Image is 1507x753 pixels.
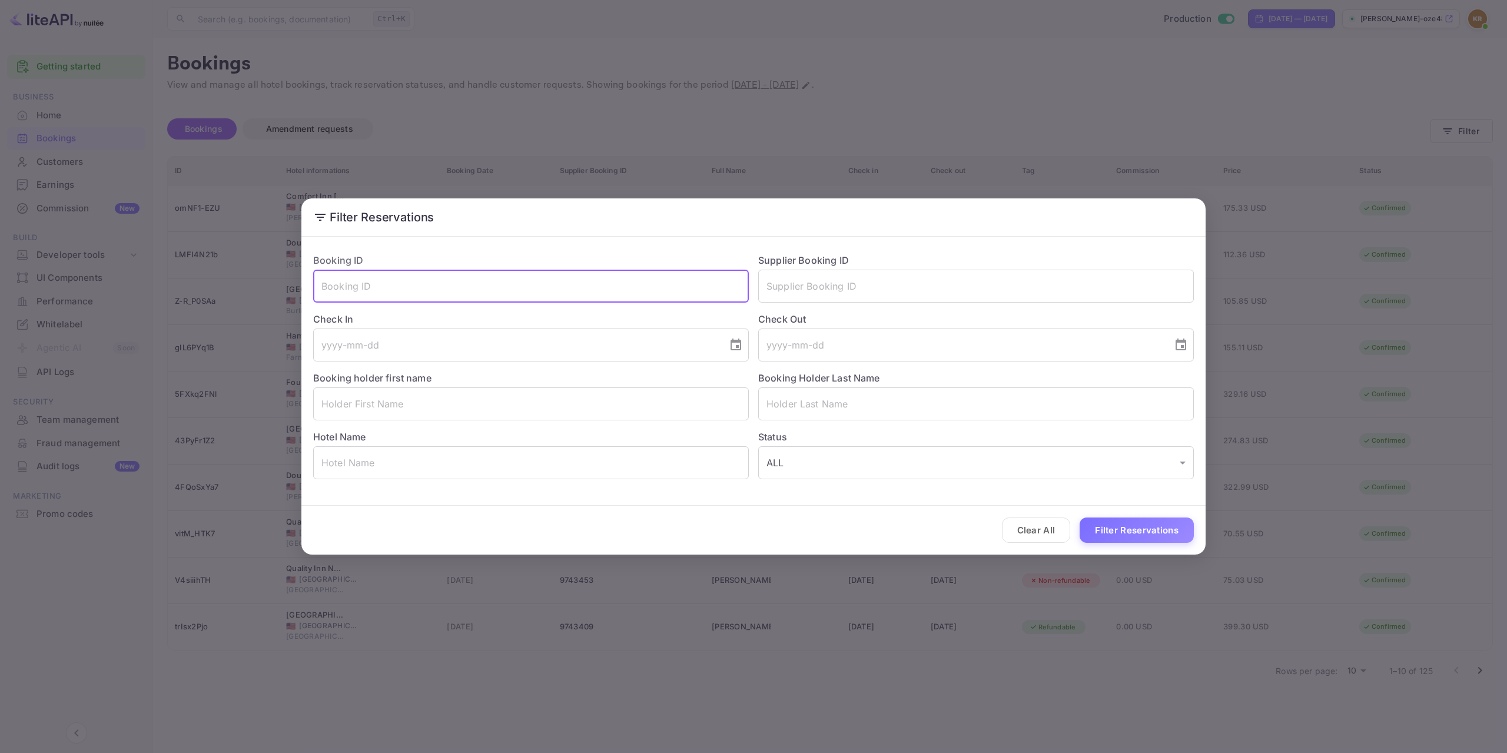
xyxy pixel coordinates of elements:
button: Choose date [724,333,748,357]
input: Holder Last Name [758,387,1194,420]
label: Status [758,430,1194,444]
label: Check Out [758,312,1194,326]
input: Supplier Booking ID [758,270,1194,303]
label: Hotel Name [313,431,366,443]
button: Choose date [1169,333,1193,357]
label: Booking holder first name [313,372,431,384]
input: Holder First Name [313,387,749,420]
input: Booking ID [313,270,749,303]
input: Hotel Name [313,446,749,479]
h2: Filter Reservations [301,198,1206,236]
button: Clear All [1002,518,1071,543]
label: Supplier Booking ID [758,254,849,266]
button: Filter Reservations [1080,518,1194,543]
input: yyyy-mm-dd [313,329,719,361]
label: Booking ID [313,254,364,266]
label: Booking Holder Last Name [758,372,880,384]
input: yyyy-mm-dd [758,329,1164,361]
label: Check In [313,312,749,326]
div: ALL [758,446,1194,479]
